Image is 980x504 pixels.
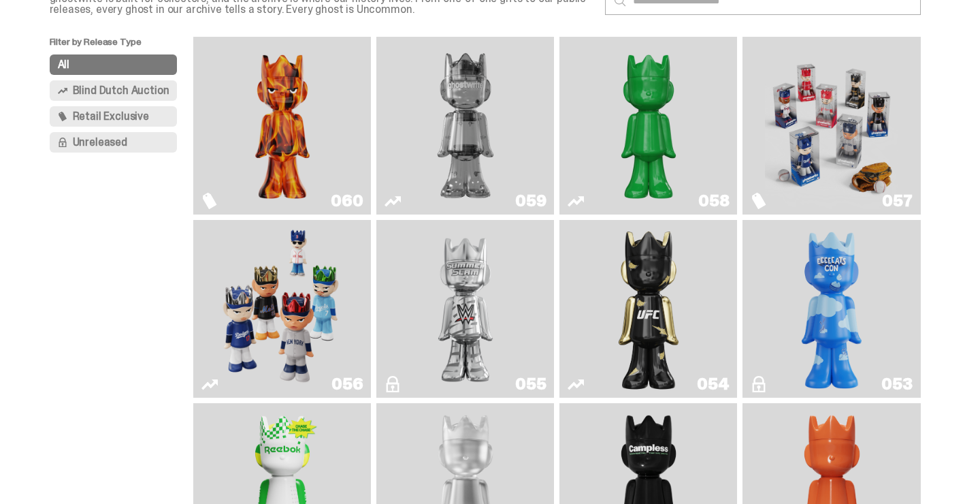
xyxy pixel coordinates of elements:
[882,193,912,209] div: 057
[58,59,70,70] span: All
[201,42,363,209] a: Always On Fire
[399,42,532,209] img: Two
[881,376,912,392] div: 053
[751,225,912,392] a: ghooooost
[216,225,349,392] img: Game Face (2025)
[698,193,729,209] div: 058
[765,42,898,209] img: Game Face (2025)
[568,225,729,392] a: Ruby
[50,106,178,127] button: Retail Exclusive
[201,225,363,392] a: Game Face (2025)
[796,225,868,392] img: ghooooost
[50,54,178,75] button: All
[385,225,546,392] a: I Was There SummerSlam
[515,193,546,209] div: 059
[216,42,349,209] img: Always On Fire
[50,132,178,153] button: Unreleased
[399,225,532,392] img: I Was There SummerSlam
[751,42,912,209] a: Game Face (2025)
[612,225,685,392] img: Ruby
[331,376,363,392] div: 056
[331,193,363,209] div: 060
[50,37,194,54] p: Filter by Release Type
[50,80,178,101] button: Blind Dutch Auction
[73,137,127,148] span: Unreleased
[385,42,546,209] a: Two
[568,42,729,209] a: Schrödinger's ghost: Sunday Green
[697,376,729,392] div: 054
[73,111,149,122] span: Retail Exclusive
[582,42,715,209] img: Schrödinger's ghost: Sunday Green
[73,85,169,96] span: Blind Dutch Auction
[515,376,546,392] div: 055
